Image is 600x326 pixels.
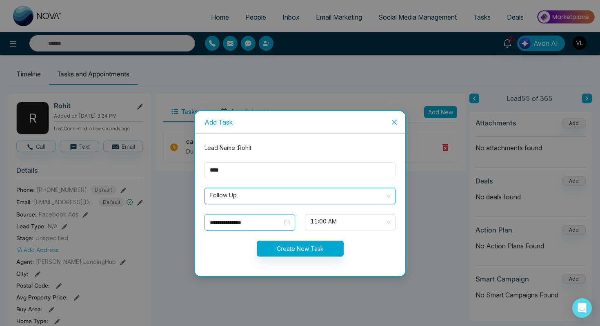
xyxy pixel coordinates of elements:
div: Open Intercom Messenger [572,298,592,318]
span: Follow Up [210,189,390,203]
button: Close [383,111,405,133]
div: Add Task [204,118,396,127]
button: Create New Task [257,241,344,257]
span: 11:00 AM [311,215,390,229]
div: Lead Name : Rohit [200,143,400,152]
span: close [391,119,398,125]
